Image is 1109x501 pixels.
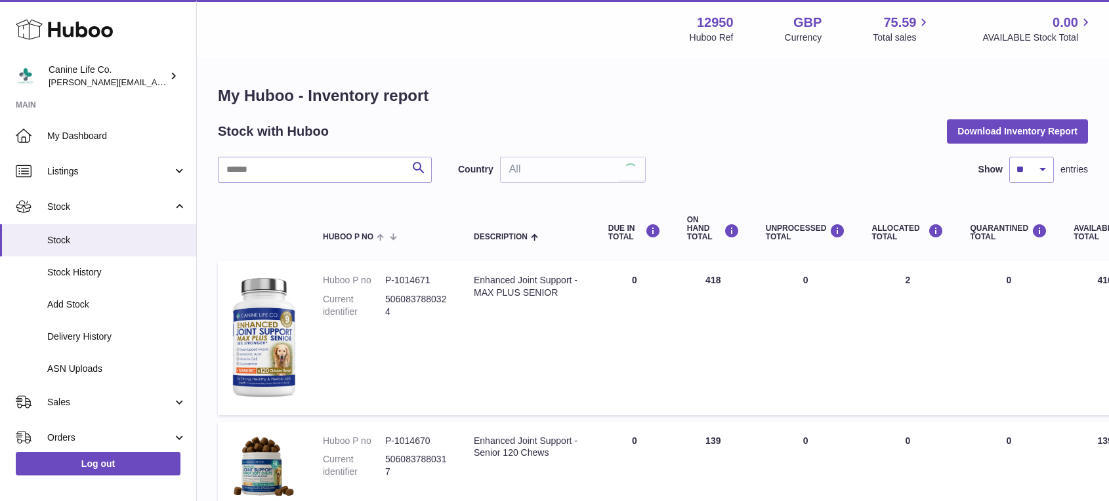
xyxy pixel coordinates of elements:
label: Country [458,163,493,176]
span: 0.00 [1053,14,1078,31]
div: ALLOCATED Total [871,224,944,241]
span: Delivery History [47,331,186,343]
span: 0 [1006,275,1011,285]
div: DUE IN TOTAL [608,224,661,241]
div: QUARANTINED Total [970,224,1047,241]
div: Currency [785,31,822,44]
span: Huboo P no [323,233,373,241]
span: Stock [47,201,173,213]
h2: Stock with Huboo [218,123,329,140]
td: 418 [674,261,753,414]
span: Sales [47,396,173,409]
td: 0 [595,261,674,414]
span: My Dashboard [47,130,186,142]
div: UNPROCESSED Total [766,224,846,241]
span: 75.59 [883,14,916,31]
dd: P-1014670 [385,435,448,447]
span: AVAILABLE Stock Total [982,31,1093,44]
div: Enhanced Joint Support - Senior 120 Chews [474,435,582,460]
span: ASN Uploads [47,363,186,375]
span: Orders [47,431,173,444]
dd: 5060837880317 [385,453,448,478]
td: 2 [858,261,957,414]
span: entries [1060,163,1088,176]
span: [PERSON_NAME][EMAIL_ADDRESS][DOMAIN_NAME] [49,77,263,87]
a: 0.00 AVAILABLE Stock Total [982,14,1093,44]
span: Add Stock [47,298,186,311]
span: 0 [1006,435,1011,446]
strong: 12950 [697,14,734,31]
img: product image [231,435,297,500]
dd: P-1014671 [385,274,448,287]
button: Download Inventory Report [947,119,1088,143]
div: Enhanced Joint Support - MAX PLUS SENIOR [474,274,582,299]
span: Stock [47,234,186,247]
div: Huboo Ref [690,31,734,44]
div: ON HAND Total [687,216,740,242]
span: Description [474,233,528,241]
dt: Huboo P no [323,435,385,447]
dt: Current identifier [323,453,385,478]
strong: GBP [793,14,822,31]
span: Stock History [47,266,186,279]
td: 0 [753,261,859,414]
dt: Current identifier [323,293,385,318]
a: Log out [16,452,180,475]
dd: 5060837880324 [385,293,448,318]
img: product image [231,274,297,399]
a: 75.59 Total sales [873,14,931,44]
img: kevin@clsgltd.co.uk [16,66,35,86]
span: Listings [47,165,173,178]
dt: Huboo P no [323,274,385,287]
h1: My Huboo - Inventory report [218,85,1088,106]
span: Total sales [873,31,931,44]
label: Show [978,163,1003,176]
div: Canine Life Co. [49,64,167,89]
